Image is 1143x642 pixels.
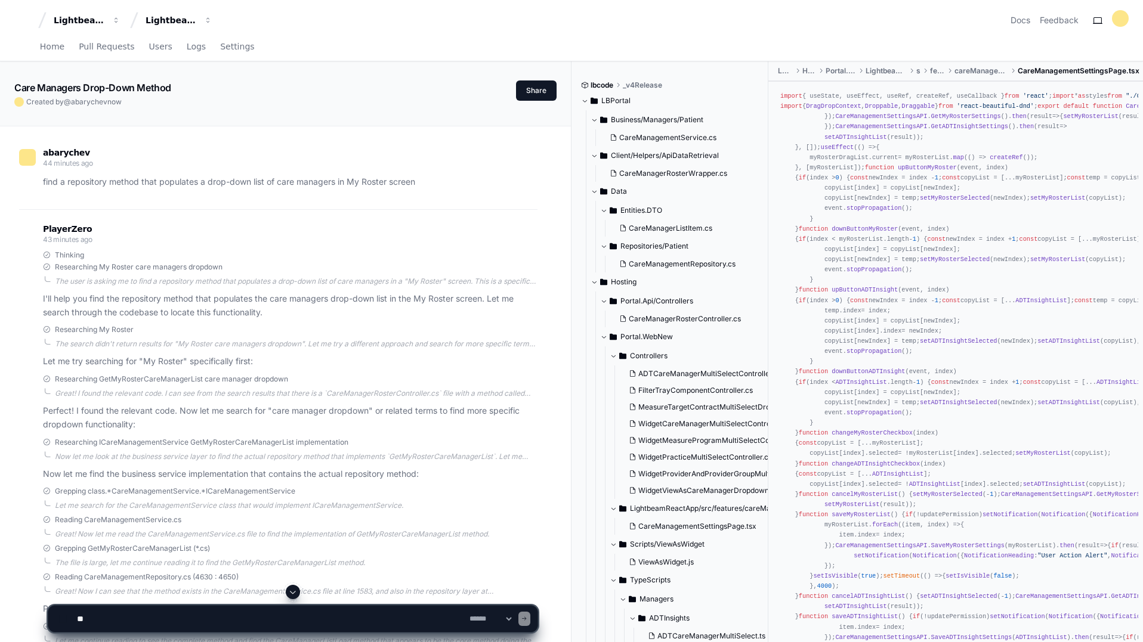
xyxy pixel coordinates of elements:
span: function [1093,103,1122,110]
svg: Directory [600,184,607,199]
span: setIsVisible [813,572,857,579]
span: setNotification [854,552,909,559]
span: Portal.Api/Controllers [620,296,693,306]
span: if [799,235,806,243]
span: changeADTInsightCheckbox [832,460,920,467]
p: Now let me find the business service implementation that contains the actual repository method: [43,467,537,481]
span: index [883,327,902,334]
span: default [1063,103,1089,110]
button: Portal.WebNew [600,327,779,346]
span: downButtonMyRoster [832,225,898,232]
span: const [799,470,817,477]
span: if [799,174,806,181]
span: const [1023,379,1042,386]
span: CareManagerListItem.cs [629,224,712,233]
button: Share [516,80,557,101]
span: LBPortal [778,66,793,76]
span: setTimeout [883,572,920,579]
div: Lightbeam Health [54,14,105,26]
span: Logs [187,43,206,50]
svg: Directory [610,330,617,344]
span: const [850,174,869,181]
span: stopPropagation [847,348,901,355]
span: 1 [990,491,993,498]
span: if [799,379,806,386]
button: CareManagerRosterController.cs [614,311,771,327]
button: LBPortal [581,91,759,110]
span: GetADTInsightSettings [931,123,1008,130]
span: Notification [913,552,957,559]
span: setMyRosterSelected [913,491,983,498]
span: setMyRosterList [1063,113,1118,120]
span: 1 [1015,379,1019,386]
span: NotificationHeading [964,552,1034,559]
span: WidgetCareManagerMultiSelectController.cs [638,419,790,429]
span: setIsVisible [946,572,990,579]
span: saveMyRosterList [832,511,891,518]
span: 1 [935,174,938,181]
span: then [1019,123,1034,130]
span: map [953,154,964,161]
span: result [1030,113,1052,120]
button: Hosting [591,272,769,291]
span: setADTInsightList [1023,480,1086,488]
button: LightbeamReactApp/src/features/careManagementSettings [610,499,788,518]
span: createRef [990,154,1022,161]
app-text-character-animate: Care Managers Drop-Down Method [14,82,171,94]
span: useEffect [821,144,854,151]
svg: Directory [600,275,607,289]
span: ( ) => [901,521,960,528]
span: MeasureTargetContractMultiSelectDropDownController.cs [638,402,837,412]
span: Scripts/ViewAsWidget [630,539,705,549]
span: TypeScripts [630,575,671,585]
span: index [923,460,942,467]
span: Repositories/Patient [620,241,688,251]
button: FilterTrayComponentController.cs [624,382,790,399]
span: event, index [901,225,946,232]
span: 'react-beautiful-dnd' [957,103,1034,110]
span: WidgetMeasureProgramMultiSelectController.cs [638,436,803,445]
span: _v4Release [623,80,662,90]
span: item, index [905,521,946,528]
span: Business/Managers/Patient [611,115,703,125]
span: const [1067,174,1086,181]
span: setMyRosterList [1015,449,1070,457]
a: Users [149,33,172,61]
span: 0 [835,174,839,181]
span: const [799,439,817,446]
span: CareManagementSettingsAPI [835,113,927,120]
span: Grepping class.*CareManagementService.*ICareManagementService [55,486,295,496]
span: CareManagementSettingsAPI [835,123,927,130]
span: Reading CareManagementService.cs [55,515,181,525]
button: Lightbeam Health Solutions [141,10,217,31]
span: upButtonADTInsight [832,286,898,293]
div: Great! I found the relevant code. I can see from the search results that there is a `CareManagerR... [55,389,537,398]
span: CareManagementRepository.cs [629,259,736,269]
span: features [930,66,945,76]
span: => [1078,542,1107,549]
span: Researching ICareManagementService GetMyRosterCareManagerList implementation [55,438,348,447]
span: setADTInsightList [824,134,887,141]
span: Researching GetMyRosterCareManagerList care manager dropdown [55,374,288,384]
span: function [799,225,828,232]
span: true [861,572,876,579]
span: forEach [872,521,898,528]
button: WidgetPracticeMultiSelectController.cs [624,449,790,466]
svg: Directory [591,94,598,108]
span: then [1012,113,1027,120]
p: find a repository method that populates a drop-down list of care managers in My Roster screen [43,175,537,189]
span: LBPortal [601,96,631,106]
span: careManagementSettings [954,66,1008,76]
span: Thinking [55,250,84,260]
span: 1 [913,235,916,243]
a: Docs [1011,14,1030,26]
button: ADTCareManagerMultiSelectController.cs [624,365,790,382]
a: Settings [220,33,254,61]
span: const [931,379,950,386]
button: Controllers [610,346,788,365]
p: Let me try searching for "My Roster" specifically first: [43,355,537,368]
div: The search didn't return results for "My Roster care managers dropdown". Let me try a different a... [55,339,537,349]
span: Researching My Roster care managers dropdown [55,262,223,272]
span: Hosting [802,66,816,76]
button: Feedback [1040,14,1079,26]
